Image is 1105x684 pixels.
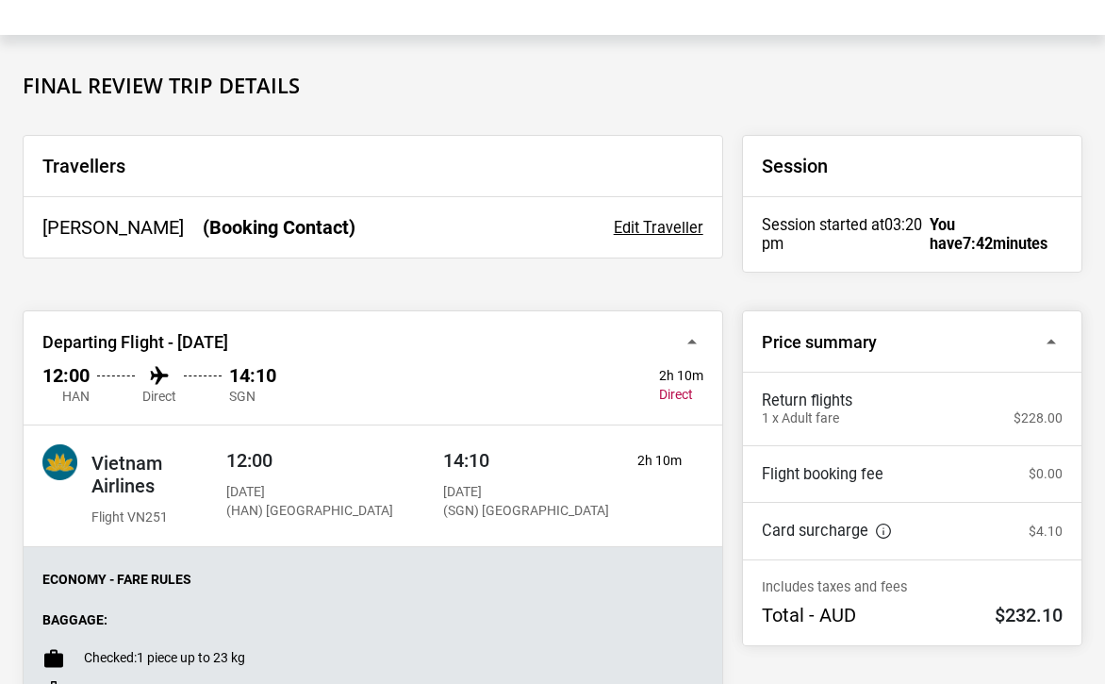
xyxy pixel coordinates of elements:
p: Flight VN251 [91,509,222,527]
p: $0.00 [1029,466,1063,482]
p: [DATE] [226,483,393,502]
h2: Departing Flight - [DATE] [42,332,664,353]
span: Direct [659,387,693,403]
span: Direct [142,387,176,406]
a: Flight booking fee [762,465,883,484]
p: (SGN) [GEOGRAPHIC_DATA] [443,502,609,521]
p: 14:10 [229,364,276,387]
p: [DATE] [443,483,609,502]
h2: Session [762,155,1063,177]
p: Total - AUD [762,604,856,626]
p: Session started at [762,216,930,253]
h1: Final Review Trip Details [23,73,1082,97]
span: SGN [229,387,276,406]
p: You have minutes [930,216,1063,253]
p: [PERSON_NAME] [42,216,184,239]
h2: $232.10 [995,604,1063,626]
button: Price summary [743,311,1081,373]
p: Economy - Fare Rules [42,572,703,588]
p: (HAN) [GEOGRAPHIC_DATA] [226,502,393,521]
h2: Travellers [42,155,703,177]
p: 1 x Adult fare [762,410,839,426]
p: Includes taxes and fees [762,579,1063,595]
a: Edit Traveller [614,219,703,238]
button: Departing Flight - [DATE] 12:00 HAN Direct 14:10 SGN 2h 10m Direct [24,311,722,425]
span: Checked: [84,650,137,665]
p: $228.00 [1014,410,1063,426]
p: 1 piece up to 23 kg [84,650,245,666]
span: Return flights [762,392,1063,410]
h2: Price summary [762,332,1023,353]
p: 2h 10m [637,452,703,471]
span: 12:00 [226,449,272,472]
h2: Vietnam Airlines [91,452,222,497]
span: 14:10 [443,449,489,472]
span: 03:20 pm [762,216,922,253]
p: $4.10 [1029,524,1063,540]
p: 12:00 [42,364,90,387]
span: HAN [42,387,90,406]
strong: Baggage: [42,612,107,627]
p: (Booking Contact) [203,216,355,239]
span: 7:42 [963,235,993,253]
p: 2h 10m [659,368,703,384]
a: Card surcharge [762,522,891,541]
img: Vietnam Airlines [42,444,77,479]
